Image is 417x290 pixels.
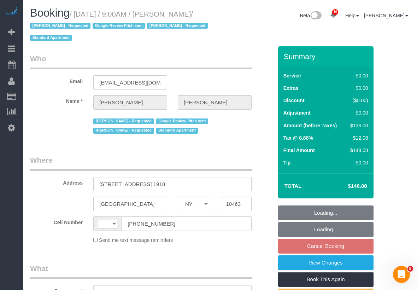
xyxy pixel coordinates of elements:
input: Zip Code [220,197,251,211]
a: 19 [327,7,340,23]
div: $12.08 [347,134,368,141]
label: Adjustment [283,109,311,116]
label: Final Amount [283,147,315,154]
span: / [30,10,210,42]
input: Last Name [178,95,252,110]
span: 19 [332,9,338,15]
div: $0.00 [347,85,368,92]
a: [PERSON_NAME] [364,13,408,18]
input: Email [93,75,167,90]
div: $0.00 [347,159,368,166]
iframe: Intercom live chat [393,266,410,283]
span: [PERSON_NAME] - Requested [93,118,154,124]
input: Cell Number [122,216,252,231]
h4: $148.08 [327,183,367,189]
span: Google Review Pitch sent [156,118,208,124]
span: Google Review Pitch sent [93,23,145,29]
span: Standard Apartment [156,128,198,133]
label: Service [283,72,301,79]
small: / [DATE] / 9:00AM / [PERSON_NAME] [30,10,210,42]
label: Tip [283,159,291,166]
span: Standard Apartment [30,35,72,41]
div: $136.00 [347,122,368,129]
a: Help [345,13,359,18]
legend: What [30,263,252,279]
div: $148.08 [347,147,368,154]
input: City [93,197,167,211]
a: View Changes [278,255,374,270]
label: Name * [25,95,88,105]
legend: Where [30,155,252,171]
label: Email [25,75,88,85]
label: Tax @ 8.88% [283,134,313,141]
span: [PERSON_NAME] - Requested [30,23,90,29]
h3: Summary [284,52,370,60]
label: Address [25,177,88,186]
div: $0.00 [347,72,368,79]
legend: Who [30,53,252,69]
strong: Total [284,183,302,189]
span: Send me text message reminders [99,237,173,243]
img: Automaid Logo [4,7,18,17]
a: Beta [300,13,322,18]
img: New interface [310,11,322,21]
span: [PERSON_NAME] - Requested [147,23,207,29]
span: Booking [30,7,70,19]
span: [PERSON_NAME] - Requested [93,128,154,133]
label: Amount (before Taxes) [283,122,337,129]
input: First Name [93,95,167,110]
div: ($0.00) [347,97,368,104]
label: Discount [283,97,305,104]
label: Cell Number [25,216,88,226]
span: 5 [407,266,413,272]
label: Extras [283,85,299,92]
div: $0.00 [347,109,368,116]
a: Book This Again [278,272,374,287]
